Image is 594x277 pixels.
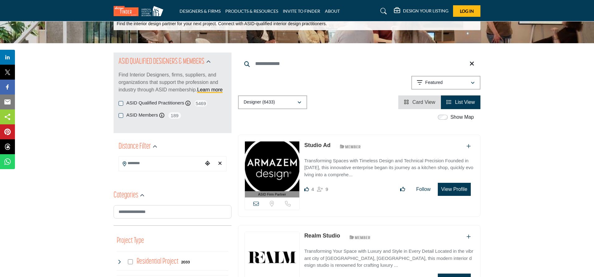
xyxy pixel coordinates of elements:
[128,259,133,264] input: Select Residential Project checkbox
[374,6,391,16] a: Search
[304,233,340,239] a: Realm Studio
[346,233,374,241] img: ASID Members Badge Icon
[425,80,443,86] p: Featured
[466,234,471,239] a: Add To List
[119,101,123,106] input: ASID Qualified Practitioners checkbox
[215,157,225,170] div: Clear search location
[245,141,299,191] img: Studio Ad
[126,99,184,107] label: ASID Qualified Practitioners
[336,143,364,150] img: ASID Members Badge Icon
[304,142,330,148] a: Studio Ad
[304,244,474,269] a: Transforming Your Space with Luxury and Style in Every Detail Located in the vibrant city of [GEO...
[168,112,182,119] span: 189
[304,154,474,178] a: Transforming Spaces with Timeless Design and Technical Precision Founded in [DATE], this innovati...
[460,8,474,14] span: Log In
[438,183,471,196] button: View Profile
[398,95,441,109] li: Card View
[453,5,480,17] button: Log In
[304,248,474,269] p: Transforming Your Space with Luxury and Style in Every Detail Located in the vibrant city of [GEO...
[203,157,212,170] div: Choose your current location
[258,192,286,197] span: ASID Firm Partner
[412,99,435,105] span: Card View
[117,21,327,27] p: Find the interior design partner for your next project. Connect with ASID-qualified interior desi...
[396,183,409,196] button: Like listing
[238,56,480,71] input: Search Keyword
[466,144,471,149] a: Add To List
[325,8,340,14] a: ABOUT
[126,112,158,119] label: ASID Members
[317,186,328,193] div: Followers
[447,99,475,105] a: View List
[245,141,299,198] a: ASID Firm Partner
[412,183,435,196] button: Follow
[403,8,448,14] h5: DESIGN YOUR LISTING
[181,259,190,265] div: 2033 Results For Residential Project
[114,205,232,219] input: Search Category
[283,8,320,14] a: INVITE TO FINDER
[119,157,203,169] input: Search Location
[304,232,340,240] p: Realm Studio
[119,141,151,152] h2: Distance Filter
[119,56,204,67] h2: ASID QUALIFIED DESIGNERS & MEMBERS
[225,8,278,14] a: PRODUCTS & RESOURCES
[304,141,330,150] p: Studio Ad
[137,256,179,267] h4: Residential Project: Types of projects range from simple residential renovations to highly comple...
[180,8,221,14] a: DESIGNERS & FIRMS
[114,6,166,16] img: Site Logo
[441,95,480,109] li: List View
[117,235,144,247] button: Project Type
[411,76,480,90] button: Featured
[311,187,314,192] span: 4
[394,7,448,15] div: DESIGN YOUR LISTING
[194,99,208,107] span: 5469
[244,99,275,105] p: Designer (6433)
[455,99,475,105] span: List View
[304,157,474,178] p: Transforming Spaces with Timeless Design and Technical Precision Founded in [DATE], this innovati...
[197,87,223,92] a: Learn more
[119,71,227,94] p: Find Interior Designers, firms, suppliers, and organizations that support the profession and indu...
[450,113,474,121] label: Show Map
[114,190,138,201] h2: Categories
[119,113,123,118] input: ASID Members checkbox
[404,99,435,105] a: View Card
[325,187,328,192] span: 9
[181,260,190,264] b: 2033
[238,95,307,109] button: Designer (6433)
[304,187,309,192] i: Likes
